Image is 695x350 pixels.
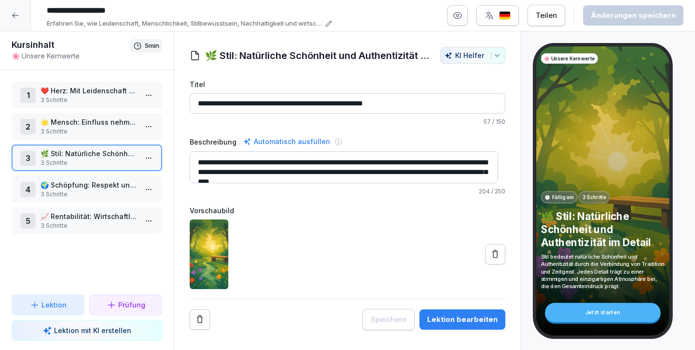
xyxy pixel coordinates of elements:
p: Lektion mit KI erstellen [54,325,131,335]
div: 1 [20,87,36,103]
p: 5 min [145,41,159,51]
p: ❤️ Herz: Mit Leidenschaft und Begeisterung arbeiten [41,86,137,96]
button: Speichern [362,309,415,330]
button: Remove [190,309,210,330]
button: Änderungen speichern [583,5,683,26]
button: Prüfung [89,294,162,315]
p: 3 Schritte [41,96,137,104]
div: 5📈 Rentabilität: Wirtschaftliche Gesundheit sichern3 Schritte [12,207,162,234]
div: Lektion bearbeiten [427,314,498,325]
img: de.svg [499,11,511,20]
button: KI Helfer [440,47,505,64]
p: 3 Schritte [41,221,137,230]
label: Titel [190,79,505,89]
div: Teilen [536,10,557,21]
p: 🌸 Unsere Kernwerte [544,55,595,62]
p: / 150 [190,117,505,126]
p: Fällig am [552,194,573,201]
p: 3 Schritte [41,127,137,136]
div: 5 [20,213,36,229]
p: Stil bedeutet natürliche Schönheit und Authentizität durch die Verbindung von Tradition und Zeitg... [541,253,665,290]
button: Lektion mit KI erstellen [12,320,162,341]
div: Jetzt starten [545,303,660,322]
div: KI Helfer [445,51,501,59]
div: 3 [20,150,36,166]
p: Erfahren Sie, wie Leidenschaft, Menschlichkeit, Stilbewusstsein, Nachhaltigkeit und wirtschaftlic... [47,19,322,29]
label: Beschreibung [190,137,236,147]
p: 🌿 Stil: Natürliche Schönheit und Authentizität im Detail [41,148,137,159]
label: Vorschaubild [190,205,505,216]
button: Lektion [12,294,84,315]
button: Lektion bearbeiten [419,309,505,330]
span: 204 [479,188,490,195]
div: Speichern [371,314,406,325]
p: Prüfung [118,300,145,310]
p: 🌸 Unsere Kernwerte [12,51,130,61]
div: 1❤️ Herz: Mit Leidenschaft und Begeisterung arbeiten3 Schritte [12,82,162,108]
div: 2 [20,119,36,134]
p: / 250 [190,187,505,196]
p: 🌟 Mensch: Einfluss nehmen und positive Erlebnisse schaffen [41,117,137,127]
p: 3 Schritte [41,159,137,167]
p: 📈 Rentabilität: Wirtschaftliche Gesundheit sichern [41,211,137,221]
div: Automatisch ausfüllen [241,136,332,147]
p: 🌿 Stil: Natürliche Schönheit und Authentizität im Detail [541,210,665,248]
p: Lektion [42,300,67,310]
span: 57 [484,118,491,125]
div: 3🌿 Stil: Natürliche Schönheit und Authentizität im Detail3 Schritte [12,145,162,171]
p: 3 Schritte [41,190,137,199]
div: 4 [20,182,36,197]
div: Änderungen speichern [591,10,676,21]
div: 4🌍 Schöpfung: Respekt und Verantwortung im Handeln3 Schritte [12,176,162,203]
p: 3 Schritte [582,194,606,201]
p: 🌍 Schöpfung: Respekt und Verantwortung im Handeln [41,180,137,190]
h1: 🌿 Stil: Natürliche Schönheit und Authentizität im Detail [205,48,431,63]
button: Teilen [528,5,565,26]
img: l296jm22d2cfaitjdb0i3e8b.png [190,219,228,289]
h1: Kursinhalt [12,39,130,51]
div: 2🌟 Mensch: Einfluss nehmen und positive Erlebnisse schaffen3 Schritte [12,113,162,140]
